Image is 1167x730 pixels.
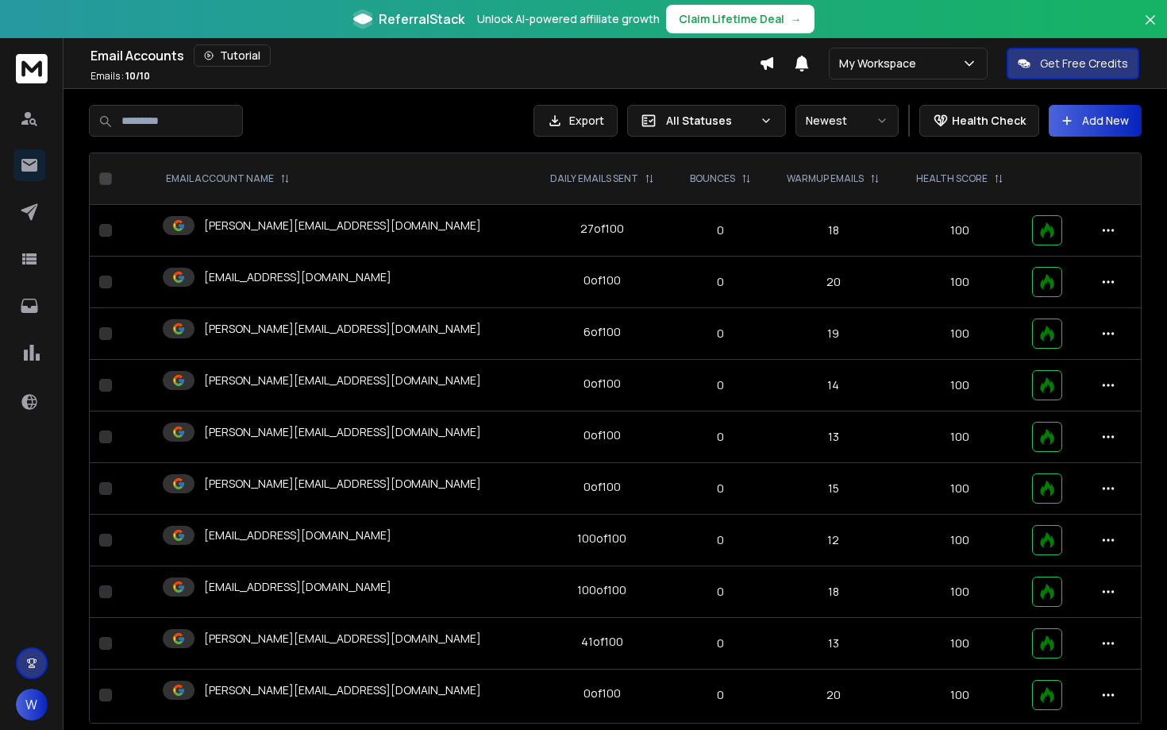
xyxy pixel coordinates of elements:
[125,69,150,83] span: 10 / 10
[204,527,391,543] p: [EMAIL_ADDRESS][DOMAIN_NAME]
[839,56,922,71] p: My Workspace
[768,257,899,308] td: 20
[580,221,624,237] div: 27 of 100
[768,360,899,411] td: 14
[577,582,626,598] div: 100 of 100
[952,113,1026,129] p: Health Check
[477,11,660,27] p: Unlock AI-powered affiliate growth
[583,427,621,443] div: 0 of 100
[166,172,290,185] div: EMAIL ACCOUNT NAME
[204,424,481,440] p: [PERSON_NAME][EMAIL_ADDRESS][DOMAIN_NAME]
[768,308,899,360] td: 19
[898,618,1022,670] td: 100
[204,476,481,492] p: [PERSON_NAME][EMAIL_ADDRESS][DOMAIN_NAME]
[204,269,391,285] p: [EMAIL_ADDRESS][DOMAIN_NAME]
[768,515,899,566] td: 12
[577,531,626,547] div: 100 of 100
[683,274,759,290] p: 0
[919,105,1039,137] button: Health Check
[787,172,864,185] p: WARMUP EMAILS
[533,105,618,137] button: Export
[204,321,481,337] p: [PERSON_NAME][EMAIL_ADDRESS][DOMAIN_NAME]
[898,411,1022,463] td: 100
[898,515,1022,566] td: 100
[581,634,623,650] div: 41 of 100
[898,257,1022,308] td: 100
[583,376,621,392] div: 0 of 100
[550,172,638,185] p: DAILY EMAILS SENT
[916,172,988,185] p: HEALTH SCORE
[683,377,759,393] p: 0
[898,463,1022,515] td: 100
[768,411,899,463] td: 13
[666,5,815,33] button: Claim Lifetime Deal→
[768,205,899,257] td: 18
[583,686,621,701] div: 0 of 100
[768,670,899,721] td: 20
[204,579,391,595] p: [EMAIL_ADDRESS][DOMAIN_NAME]
[683,584,759,600] p: 0
[204,373,481,388] p: [PERSON_NAME][EMAIL_ADDRESS][DOMAIN_NAME]
[1040,56,1128,71] p: Get Free Credits
[91,70,150,83] p: Emails :
[583,479,621,495] div: 0 of 100
[898,308,1022,360] td: 100
[1007,48,1139,79] button: Get Free Credits
[666,113,753,129] p: All Statuses
[204,682,481,698] p: [PERSON_NAME][EMAIL_ADDRESS][DOMAIN_NAME]
[16,689,48,720] button: W
[683,635,759,651] p: 0
[898,205,1022,257] td: 100
[1049,105,1142,137] button: Add New
[683,222,759,238] p: 0
[690,172,735,185] p: BOUNCES
[898,360,1022,411] td: 100
[898,670,1022,721] td: 100
[791,11,802,27] span: →
[583,272,621,288] div: 0 of 100
[768,566,899,618] td: 18
[204,218,481,234] p: [PERSON_NAME][EMAIL_ADDRESS][DOMAIN_NAME]
[91,44,759,67] div: Email Accounts
[379,10,464,29] span: ReferralStack
[795,105,899,137] button: Newest
[683,326,759,342] p: 0
[683,687,759,703] p: 0
[683,481,759,496] p: 0
[683,429,759,445] p: 0
[768,463,899,515] td: 15
[768,618,899,670] td: 13
[583,324,621,340] div: 6 of 100
[204,631,481,647] p: [PERSON_NAME][EMAIL_ADDRESS][DOMAIN_NAME]
[898,566,1022,618] td: 100
[194,44,271,67] button: Tutorial
[683,532,759,548] p: 0
[1140,10,1161,48] button: Close banner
